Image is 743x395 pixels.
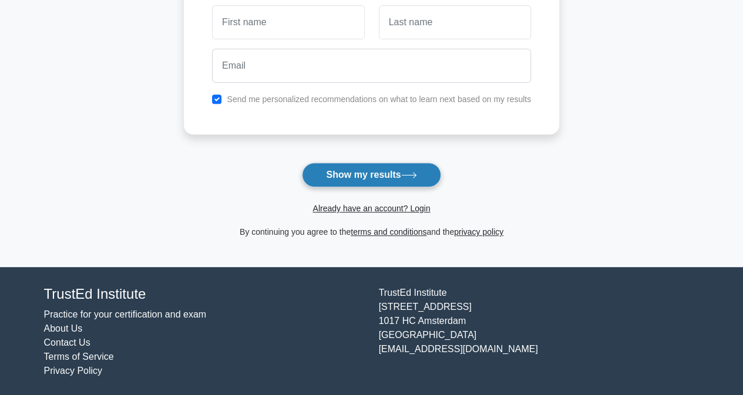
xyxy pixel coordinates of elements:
a: privacy policy [454,227,503,237]
button: Show my results [302,163,441,187]
input: Last name [379,5,531,39]
a: Privacy Policy [44,366,103,376]
h4: TrustEd Institute [44,286,365,303]
a: Practice for your certification and exam [44,309,207,319]
label: Send me personalized recommendations on what to learn next based on my results [227,94,531,104]
a: Contact Us [44,337,90,347]
input: First name [212,5,364,39]
div: TrustEd Institute [STREET_ADDRESS] 1017 HC Amsterdam [GEOGRAPHIC_DATA] [EMAIL_ADDRESS][DOMAIN_NAME] [372,286,707,378]
a: About Us [44,323,83,333]
a: terms and conditions [351,227,426,237]
a: Terms of Service [44,352,114,362]
div: By continuing you agree to the and the [177,225,566,239]
input: Email [212,49,531,83]
a: Already have an account? Login [312,204,430,213]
